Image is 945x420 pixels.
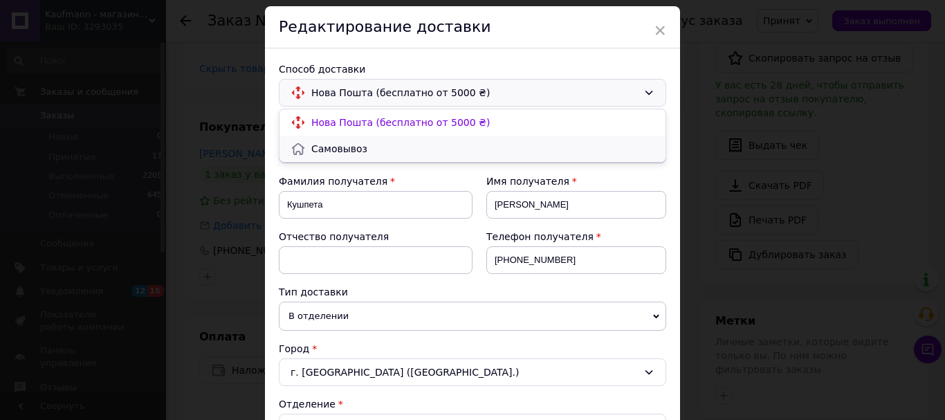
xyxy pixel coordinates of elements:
div: Редактирование доставки [265,6,680,48]
div: г. [GEOGRAPHIC_DATA] ([GEOGRAPHIC_DATA].) [279,358,666,386]
input: +380 [486,246,666,274]
span: В отделении [279,302,666,331]
span: Имя получателя [486,176,569,187]
span: Тип доставки [279,286,348,298]
span: × [654,19,666,42]
span: Телефон получателя [486,231,594,242]
span: Отчество получателя [279,231,389,242]
span: Самовывоз [311,142,654,156]
div: Способ доставки [279,62,666,76]
div: Город [279,342,666,356]
div: Отделение [279,397,666,411]
span: Нова Пошта (бесплатно от 5000 ₴) [311,85,638,100]
span: Фамилия получателя [279,176,387,187]
span: Нова Пошта (бесплатно от 5000 ₴) [311,116,654,129]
